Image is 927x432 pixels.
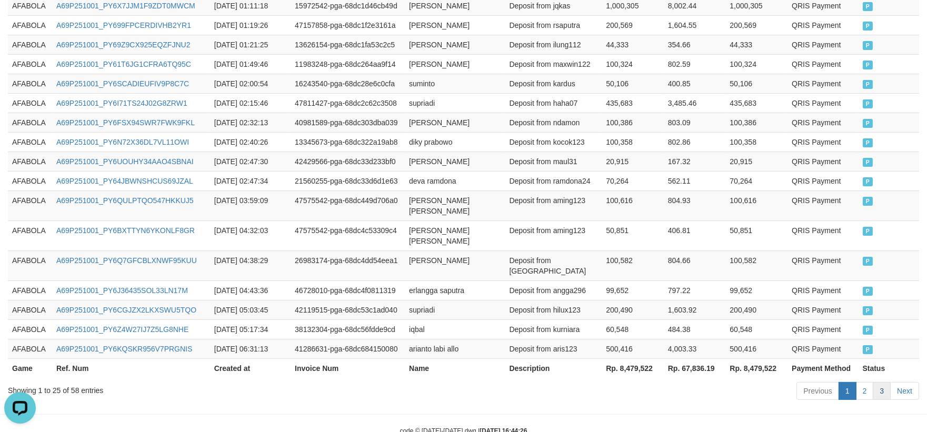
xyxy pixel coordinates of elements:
[863,257,873,266] span: PAID
[56,286,188,295] a: A69P251001_PY6J36435SOL33LN17M
[725,171,788,190] td: 70,264
[602,35,664,54] td: 44,333
[863,345,873,354] span: PAID
[890,382,919,400] a: Next
[602,74,664,93] td: 50,106
[788,220,858,250] td: QRIS Payment
[8,381,378,396] div: Showing 1 to 25 of 58 entries
[505,171,602,190] td: Deposit from ramdona24
[788,280,858,300] td: QRIS Payment
[664,113,726,132] td: 803.09
[863,99,873,108] span: PAID
[863,227,873,236] span: PAID
[56,256,197,265] a: A69P251001_PY6Q7GFCBLXNWF95KUU
[873,382,891,400] a: 3
[856,382,874,400] a: 2
[863,119,873,128] span: PAID
[8,220,52,250] td: AFABOLA
[664,132,726,152] td: 802.86
[210,113,291,132] td: [DATE] 02:32:13
[8,132,52,152] td: AFABOLA
[405,113,505,132] td: [PERSON_NAME]
[725,358,788,378] th: Rp. 8,479,522
[210,319,291,339] td: [DATE] 05:17:34
[405,250,505,280] td: [PERSON_NAME]
[788,300,858,319] td: QRIS Payment
[8,35,52,54] td: AFABOLA
[8,250,52,280] td: AFABOLA
[56,177,193,185] a: A69P251001_PY64JBWNSHCUS69JZAL
[788,54,858,74] td: QRIS Payment
[405,54,505,74] td: [PERSON_NAME]
[291,190,405,220] td: 47575542-pga-68dc449d706a0
[863,287,873,296] span: PAID
[291,319,405,339] td: 38132304-pga-68dc56fdde9cd
[664,171,726,190] td: 562.11
[210,280,291,300] td: [DATE] 04:43:36
[863,138,873,147] span: PAID
[725,319,788,339] td: 60,548
[602,93,664,113] td: 435,683
[664,280,726,300] td: 797.22
[56,2,195,10] a: A69P251001_PY6X7JJM1F9ZDT0MWCM
[8,93,52,113] td: AFABOLA
[725,190,788,220] td: 100,616
[863,326,873,335] span: PAID
[56,325,188,334] a: A69P251001_PY6Z4W27IJ7Z5LG8NHE
[725,250,788,280] td: 100,582
[405,132,505,152] td: diky prabowo
[8,339,52,358] td: AFABOLA
[210,250,291,280] td: [DATE] 04:38:29
[788,171,858,190] td: QRIS Payment
[664,152,726,171] td: 167.32
[56,99,187,107] a: A69P251001_PY6I71TS24J02G8ZRW1
[210,339,291,358] td: [DATE] 06:31:13
[291,339,405,358] td: 41286631-pga-68dc684150080
[664,300,726,319] td: 1,603.92
[291,35,405,54] td: 13626154-pga-68dc1fa53c2c5
[210,93,291,113] td: [DATE] 02:15:46
[8,358,52,378] th: Game
[725,300,788,319] td: 200,490
[56,345,192,353] a: A69P251001_PY6KQSKR956V7PRGNIS
[505,280,602,300] td: Deposit from angga296
[291,171,405,190] td: 21560255-pga-68dc33d6d1e63
[405,35,505,54] td: [PERSON_NAME]
[505,190,602,220] td: Deposit from aming123
[210,15,291,35] td: [DATE] 01:19:26
[664,35,726,54] td: 354.66
[210,132,291,152] td: [DATE] 02:40:26
[788,339,858,358] td: QRIS Payment
[788,190,858,220] td: QRIS Payment
[863,61,873,69] span: PAID
[8,280,52,300] td: AFABOLA
[405,339,505,358] td: arianto labi allo
[602,339,664,358] td: 500,416
[210,171,291,190] td: [DATE] 02:47:34
[602,190,664,220] td: 100,616
[291,280,405,300] td: 46728010-pga-68dc4f0811319
[725,132,788,152] td: 100,358
[505,220,602,250] td: Deposit from aming123
[505,319,602,339] td: Deposit from kurniara
[56,306,196,314] a: A69P251001_PY6CGJZX2LKXSWU5TQO
[859,358,919,378] th: Status
[405,190,505,220] td: [PERSON_NAME] [PERSON_NAME]
[602,132,664,152] td: 100,358
[602,220,664,250] td: 50,851
[210,300,291,319] td: [DATE] 05:03:45
[725,74,788,93] td: 50,106
[8,113,52,132] td: AFABOLA
[863,80,873,89] span: PAID
[602,358,664,378] th: Rp. 8,479,522
[8,319,52,339] td: AFABOLA
[56,41,190,49] a: A69P251001_PY69Z9CX925EQZFJNU2
[788,319,858,339] td: QRIS Payment
[788,132,858,152] td: QRIS Payment
[210,54,291,74] td: [DATE] 01:49:46
[291,15,405,35] td: 47157858-pga-68dc1f2e3161a
[602,54,664,74] td: 100,324
[664,190,726,220] td: 804.93
[210,35,291,54] td: [DATE] 01:21:25
[602,152,664,171] td: 20,915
